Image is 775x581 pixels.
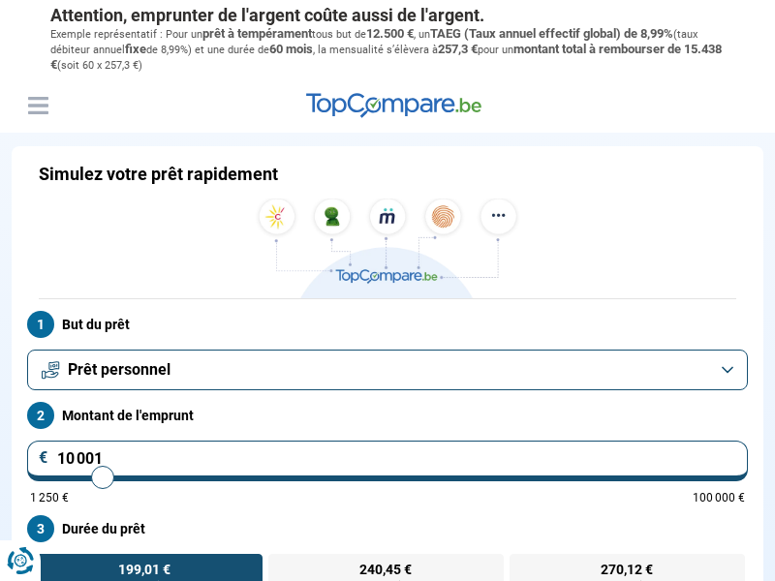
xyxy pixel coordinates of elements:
[252,199,523,298] img: TopCompare.be
[125,42,146,56] span: fixe
[27,311,748,338] label: But du prêt
[601,563,653,576] span: 270,12 €
[50,42,722,72] span: montant total à rembourser de 15.438 €
[27,350,748,390] button: Prêt personnel
[27,515,748,542] label: Durée du prêt
[27,402,748,429] label: Montant de l'emprunt
[430,26,673,41] span: TAEG (Taux annuel effectif global) de 8,99%
[68,359,170,381] span: Prêt personnel
[359,563,412,576] span: 240,45 €
[306,93,481,118] img: TopCompare
[118,563,170,576] span: 199,01 €
[50,26,725,74] p: Exemple représentatif : Pour un tous but de , un (taux débiteur annuel de 8,99%) et une durée de ...
[438,42,478,56] span: 257,3 €
[202,26,312,41] span: prêt à tempérament
[39,450,48,466] span: €
[50,5,725,26] p: Attention, emprunter de l'argent coûte aussi de l'argent.
[30,492,69,504] span: 1 250 €
[39,164,278,185] h1: Simulez votre prêt rapidement
[366,26,414,41] span: 12.500 €
[269,42,313,56] span: 60 mois
[23,91,52,120] button: Menu
[693,492,745,504] span: 100 000 €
